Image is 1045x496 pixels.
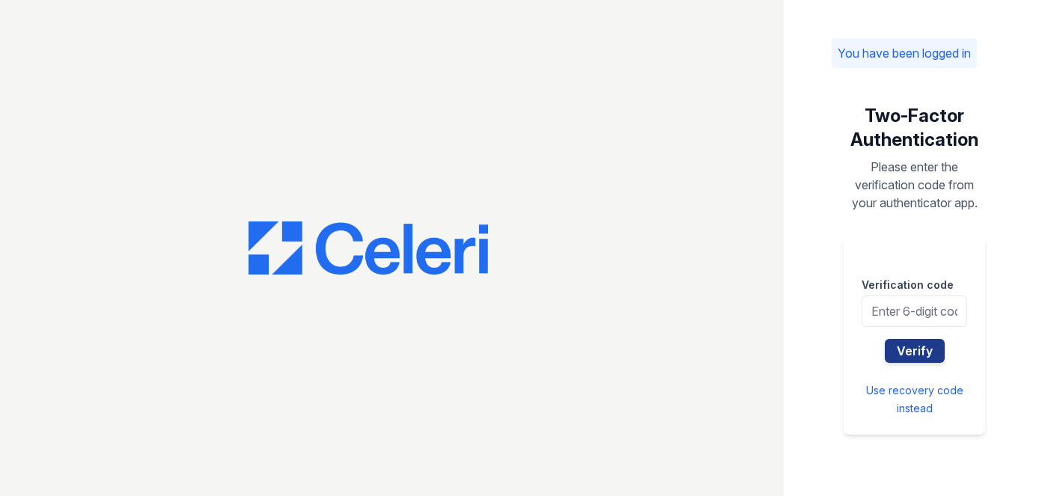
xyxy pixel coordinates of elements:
label: Verification code [862,278,954,293]
input: Enter 6-digit code [862,296,967,327]
button: Verify [885,339,945,363]
a: Use recovery code instead [866,384,963,414]
p: Please enter the verification code from your authenticator app. [844,158,985,212]
img: CE_Logo_Blue-a8612792a0a2168367f1c8372b55b34899dd931a85d93a1a3d3e32e68fde9ad4.png [249,221,488,275]
p: You have been logged in [838,44,971,62]
h1: Two-Factor Authentication [844,104,985,152]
